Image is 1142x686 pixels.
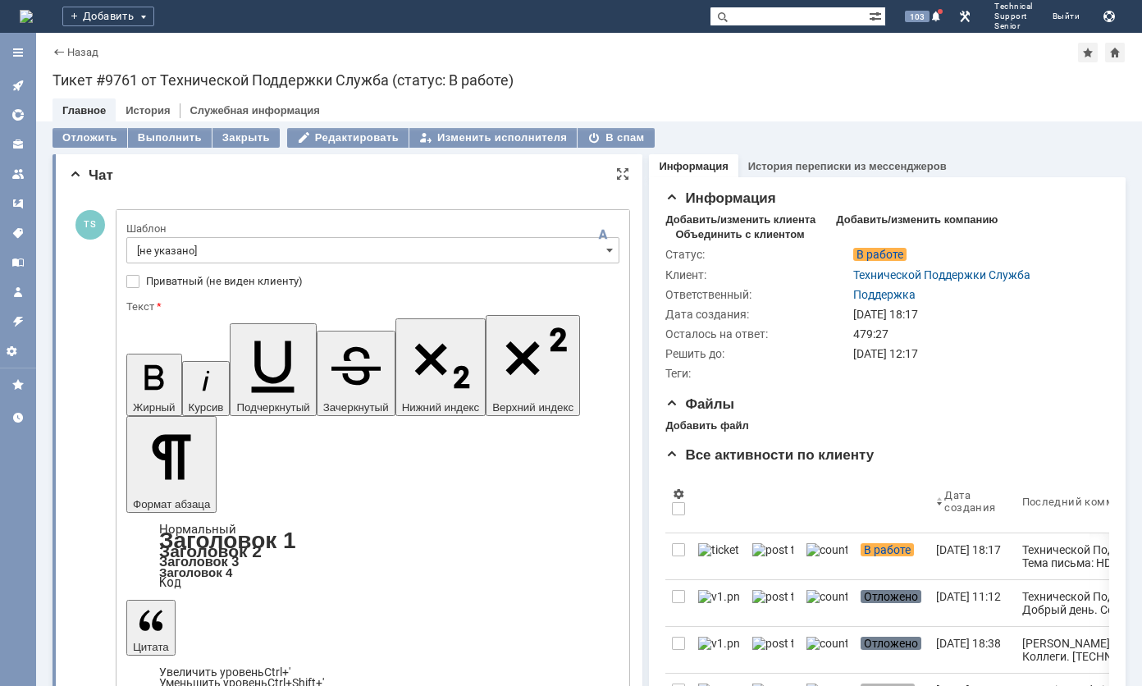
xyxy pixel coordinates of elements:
button: Курсив [182,361,231,416]
img: logo [20,10,33,23]
span: Жирный [133,401,176,414]
img: v1.png [698,590,739,603]
a: Нормальный [159,522,236,537]
button: Цитата [126,600,176,656]
a: v1.png [692,627,746,673]
span: Информация [665,190,775,206]
a: counter.png [800,627,854,673]
button: Формат абзаца [126,416,217,513]
a: Код [159,575,181,590]
button: Нижний индекс [395,318,486,416]
div: Статус: [665,248,850,261]
a: post ticket.png [746,533,800,579]
a: Технической Поддержки Служба [853,268,1030,281]
a: Шаблоны комментариев [5,190,31,217]
div: [DATE] 11:12 [936,590,1001,603]
div: [DATE] 18:17 [853,308,1101,321]
div: Добавить в избранное [1078,43,1098,62]
span: Зачеркнутый [323,401,389,414]
span: Цитата [133,641,169,653]
a: Заголовок 1 [159,528,296,553]
span: TS [75,210,105,240]
button: Сохранить лог [1099,7,1119,26]
a: Заголовок 4 [159,565,232,579]
a: Клиенты [5,131,31,158]
span: Senior [994,21,1033,31]
a: Заголовок 2 [159,542,262,560]
span: Отложено [861,590,921,603]
span: Расширенный поиск [869,7,885,23]
div: Ответственный: [665,288,850,301]
div: Формат абзаца [126,524,619,588]
div: Текст [126,301,616,312]
a: v1.png [692,580,746,626]
a: Служебная информация [190,104,319,117]
a: counter.png [800,580,854,626]
img: v1.png [698,637,739,650]
span: [DATE] 12:17 [853,347,918,360]
a: Общая аналитика [5,102,31,128]
button: Зачеркнутый [317,331,395,416]
span: Чат [69,167,113,183]
a: Теги [5,220,31,246]
a: Назад [67,46,98,58]
div: Объединить с клиентом [675,228,804,241]
a: Перейти в интерфейс администратора [955,7,975,26]
span: Настройки [672,487,685,501]
a: Отложено [854,580,930,626]
a: Заголовок 3 [159,554,239,569]
img: post ticket.png [752,637,793,650]
span: Подчеркнутый [236,401,309,414]
div: Решить до: [665,347,850,360]
div: Добавить/изменить клиента [665,213,815,226]
span: Верхний индекс [492,401,573,414]
div: Добавить файл [665,419,748,432]
div: [DATE] 18:38 [936,637,1001,650]
a: Команды и агенты [5,161,31,187]
a: Информация [659,160,728,172]
img: counter.png [806,543,847,556]
span: Настройки [5,345,31,358]
button: Верхний индекс [486,315,580,416]
button: Жирный [126,354,182,416]
a: История [126,104,170,117]
img: counter.png [806,590,847,603]
a: [DATE] 18:17 [930,533,1015,579]
div: Шаблон [126,223,616,234]
a: Активности [5,72,31,98]
div: 479:27 [853,327,1101,341]
span: Формат абзаца [133,498,210,510]
img: ticket_notification.png [698,543,739,556]
a: post ticket.png [746,580,800,626]
div: Добавить/изменить компанию [836,213,998,226]
a: Правила автоматизации [5,309,31,335]
a: Перейти на домашнюю страницу [20,10,33,23]
a: В работе [854,533,930,579]
a: История переписки из мессенджеров [748,160,947,172]
div: Дата создания: [665,308,850,321]
a: [DATE] 11:12 [930,580,1015,626]
th: Дата создания [930,470,1015,533]
span: Support [994,11,1033,21]
span: Technical [994,2,1033,11]
div: Дата создания [944,489,995,514]
a: Мой профиль [5,279,31,305]
a: ticket_notification.png [692,533,746,579]
a: Главное [62,104,106,117]
a: Отложено [854,627,930,673]
div: Сделать домашней страницей [1105,43,1125,62]
a: Настройки [5,338,31,364]
a: Increase [159,665,290,679]
img: post ticket.png [752,543,793,556]
a: [DOMAIN_NAME] [311,264,401,277]
img: counter.png [806,637,847,650]
a: База знаний [5,249,31,276]
label: Приватный (не виден клиенту) [146,275,616,288]
a: [DATE] 18:38 [930,627,1015,673]
span: В работе [861,543,914,556]
button: Подчеркнутый [230,323,316,416]
div: Теги: [665,367,850,380]
span: Ctrl+' [264,665,290,679]
div: [DATE] 18:17 [936,543,1001,556]
span: Курсив [189,401,224,414]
